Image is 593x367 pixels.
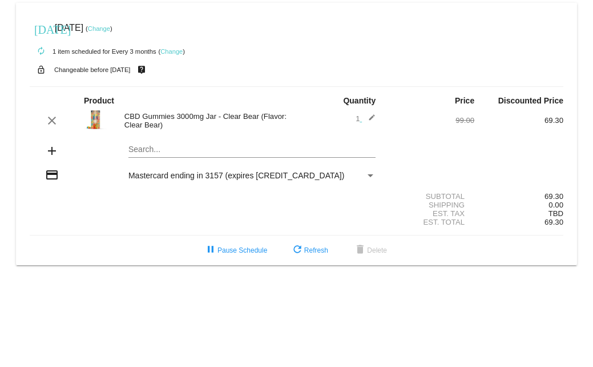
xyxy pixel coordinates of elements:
[45,114,59,127] mat-icon: clear
[353,246,387,254] span: Delete
[88,25,110,32] a: Change
[385,218,474,226] div: Est. Total
[34,62,48,77] mat-icon: lock_open
[385,209,474,218] div: Est. Tax
[291,246,328,254] span: Refresh
[45,144,59,158] mat-icon: add
[343,96,376,105] strong: Quantity
[474,192,563,201] div: 69.30
[34,22,48,35] mat-icon: [DATE]
[84,108,107,131] img: Clear-Bears-3000.jpg
[204,246,267,254] span: Pause Schedule
[291,244,304,257] mat-icon: refresh
[54,66,131,73] small: Changeable before [DATE]
[385,201,474,209] div: Shipping
[281,240,337,261] button: Refresh
[195,240,276,261] button: Pause Schedule
[30,48,156,55] small: 1 item scheduled for Every 3 months
[353,244,367,257] mat-icon: delete
[362,114,376,127] mat-icon: edit
[84,96,114,105] strong: Product
[498,96,563,105] strong: Discounted Price
[385,116,474,125] div: 99.00
[385,192,474,201] div: Subtotal
[128,171,344,180] span: Mastercard ending in 3157 (expires [CREDIT_CARD_DATA])
[128,145,376,154] input: Search...
[548,209,563,218] span: TBD
[204,244,217,257] mat-icon: pause
[158,48,185,55] small: ( )
[160,48,183,55] a: Change
[45,168,59,182] mat-icon: credit_card
[86,25,112,32] small: ( )
[34,45,48,58] mat-icon: autorenew
[119,112,297,129] div: CBD Gummies 3000mg Jar - Clear Bear (Flavor: Clear Bear)
[548,201,563,209] span: 0.00
[356,114,376,123] span: 1
[455,96,474,105] strong: Price
[544,218,563,226] span: 69.30
[135,62,148,77] mat-icon: live_help
[474,116,563,125] div: 69.30
[128,171,376,180] mat-select: Payment Method
[344,240,396,261] button: Delete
